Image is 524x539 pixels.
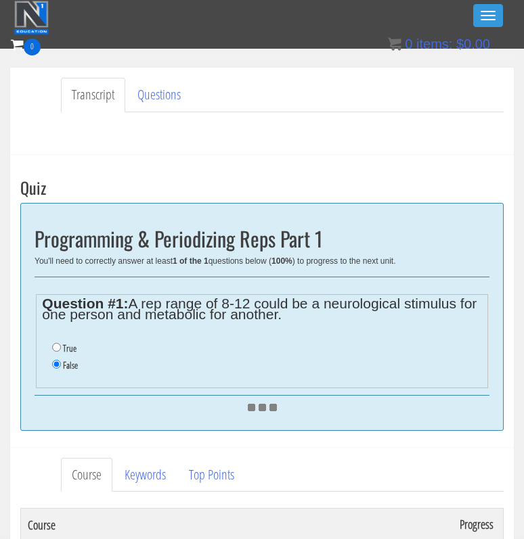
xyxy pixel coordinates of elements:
[24,39,41,55] span: 0
[388,37,490,51] a: 0 items: $0.00
[42,298,481,320] legend: A rep range of 8-12 could be a neurological stimulus for one person and metabolic for another.
[61,458,112,492] a: Course
[416,37,452,51] span: items:
[456,37,464,51] span: $
[405,37,412,51] span: 0
[35,227,489,250] h2: Programming & Periodizing Reps Part 1
[114,458,177,492] a: Keywords
[271,256,292,266] b: 100%
[14,1,49,34] img: n1-education
[35,256,489,266] div: You'll need to correctly answer at least questions below ( ) to progress to the next unit.
[11,35,41,53] a: 0
[63,360,78,371] label: False
[42,296,128,311] strong: Question #1:
[456,37,490,51] bdi: 0.00
[178,458,245,492] a: Top Points
[173,256,209,266] b: 1 of the 1
[63,343,77,354] label: True
[388,37,401,51] img: icon11.png
[248,404,277,411] img: ajax_loader.gif
[20,179,504,196] h3: Quiz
